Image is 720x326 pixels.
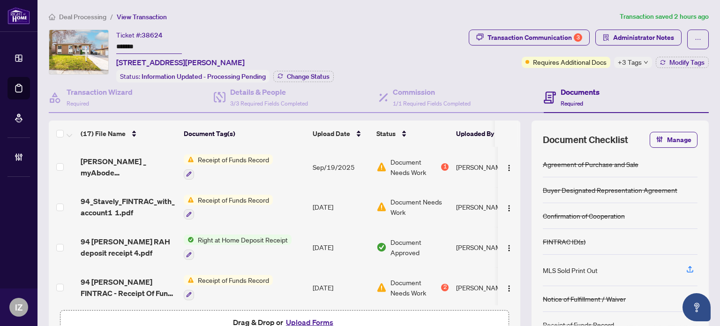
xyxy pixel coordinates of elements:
[452,227,523,267] td: [PERSON_NAME]
[441,284,449,291] div: 2
[613,30,674,45] span: Administrator Notes
[502,240,517,255] button: Logo
[452,187,523,227] td: [PERSON_NAME]
[194,154,273,165] span: Receipt of Funds Record
[667,132,691,147] span: Manage
[81,196,176,218] span: 94_Stavely_FINTRAC_with_account1 1.pdf
[180,121,309,147] th: Document Tag(s)
[543,294,626,304] div: Notice of Fulfillment / Waiver
[618,57,642,68] span: +3 Tags
[452,147,523,187] td: [PERSON_NAME]
[194,235,292,245] span: Right at Home Deposit Receipt
[194,275,273,285] span: Receipt of Funds Record
[595,30,682,45] button: Administrator Notes
[49,14,55,20] span: home
[376,162,387,172] img: Document Status
[184,154,273,180] button: Status IconReceipt of Funds Record
[142,72,266,81] span: Information Updated - Processing Pending
[376,282,387,293] img: Document Status
[287,73,330,80] span: Change Status
[393,86,471,98] h4: Commission
[543,159,638,169] div: Agreement of Purchase and Sale
[390,157,439,177] span: Document Needs Work
[502,159,517,174] button: Logo
[81,236,176,258] span: 94 [PERSON_NAME] RAH deposit receipt 4.pdf
[194,195,273,205] span: Receipt of Funds Record
[67,100,89,107] span: Required
[116,70,270,83] div: Status:
[313,129,350,139] span: Upload Date
[309,267,373,308] td: [DATE]
[543,236,585,247] div: FINTRAC ID(s)
[184,275,273,300] button: Status IconReceipt of Funds Record
[230,100,308,107] span: 3/3 Required Fields Completed
[543,185,677,195] div: Buyer Designated Representation Agreement
[309,187,373,227] td: [DATE]
[561,86,600,98] h4: Documents
[669,59,705,66] span: Modify Tags
[505,244,513,252] img: Logo
[376,202,387,212] img: Document Status
[543,133,628,146] span: Document Checklist
[390,237,449,258] span: Document Approved
[390,277,439,298] span: Document Needs Work
[184,195,194,205] img: Status Icon
[561,100,583,107] span: Required
[603,34,609,41] span: solution
[543,211,625,221] div: Confirmation of Cooperation
[644,60,648,65] span: down
[309,121,373,147] th: Upload Date
[184,154,194,165] img: Status Icon
[116,57,245,68] span: [STREET_ADDRESS][PERSON_NAME]
[452,121,523,147] th: Uploaded By
[309,227,373,267] td: [DATE]
[110,11,113,22] li: /
[230,86,308,98] h4: Details & People
[656,57,709,68] button: Modify Tags
[505,285,513,292] img: Logo
[184,235,292,260] button: Status IconRight at Home Deposit Receipt
[502,280,517,295] button: Logo
[67,86,133,98] h4: Transaction Wizard
[505,205,513,212] img: Logo
[502,199,517,214] button: Logo
[49,30,108,74] img: IMG-W12087862_1.jpg
[117,13,167,21] span: View Transaction
[650,132,697,148] button: Manage
[452,267,523,308] td: [PERSON_NAME]
[695,36,701,43] span: ellipsis
[376,129,396,139] span: Status
[142,31,163,39] span: 38624
[273,71,334,82] button: Change Status
[184,195,273,220] button: Status IconReceipt of Funds Record
[59,13,106,21] span: Deal Processing
[81,156,176,178] span: [PERSON_NAME] _ myAbode [PERSON_NAME] 1.pdf
[390,197,449,217] span: Document Needs Work
[620,11,709,22] article: Transaction saved 2 hours ago
[116,30,163,40] div: Ticket #:
[81,129,126,139] span: (17) File Name
[373,121,452,147] th: Status
[184,275,194,285] img: Status Icon
[393,100,471,107] span: 1/1 Required Fields Completed
[184,235,194,245] img: Status Icon
[77,121,180,147] th: (17) File Name
[441,163,449,171] div: 1
[533,57,607,67] span: Requires Additional Docs
[376,242,387,252] img: Document Status
[505,164,513,172] img: Logo
[15,301,22,314] span: IZ
[81,276,176,299] span: 94 [PERSON_NAME] FINTRAC - Receipt Of Funds Record.pdf
[543,265,598,275] div: MLS Sold Print Out
[487,30,582,45] div: Transaction Communication
[574,33,582,42] div: 3
[309,147,373,187] td: Sep/19/2025
[682,293,711,321] button: Open asap
[7,7,30,24] img: logo
[469,30,590,45] button: Transaction Communication3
